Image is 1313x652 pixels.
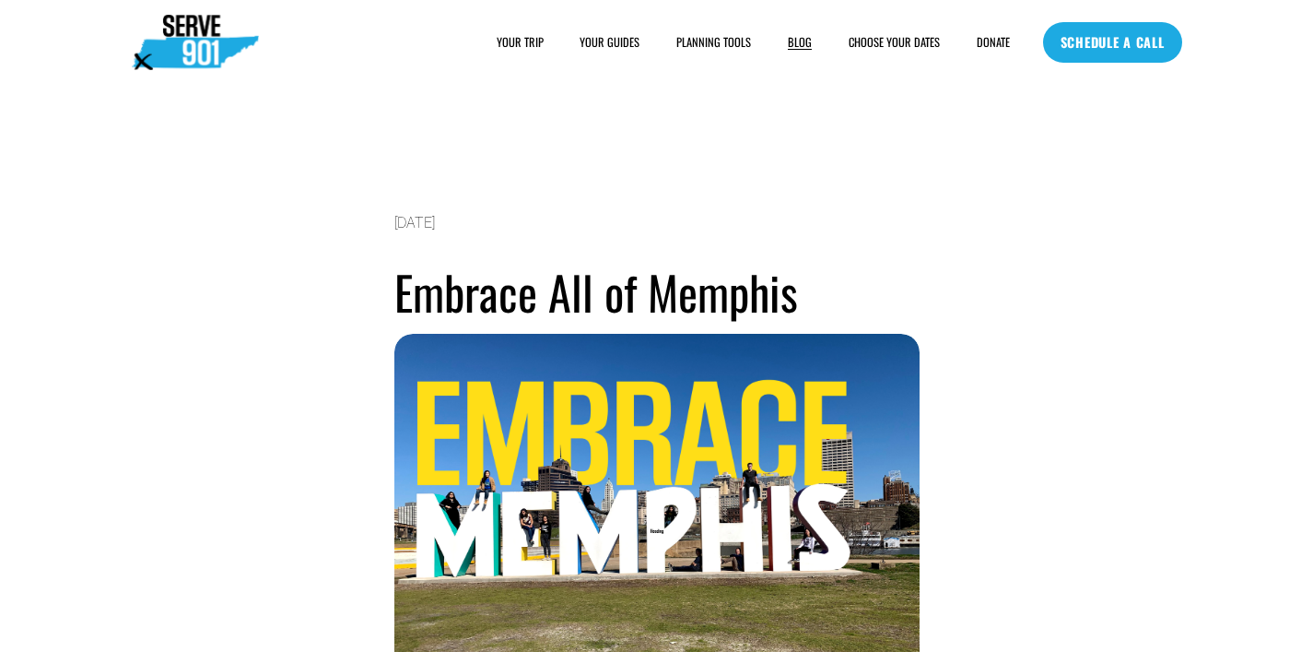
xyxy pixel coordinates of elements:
[132,15,259,70] img: Serve901
[394,214,436,231] span: [DATE]
[497,34,544,51] span: YOUR TRIP
[1043,22,1182,63] a: SCHEDULE A CALL
[676,34,751,51] span: PLANNING TOOLS
[580,33,639,52] a: YOUR GUIDES
[497,33,544,52] a: folder dropdown
[394,260,920,325] h1: Embrace All of Memphis
[849,33,940,52] a: CHOOSE YOUR DATES
[676,33,751,52] a: folder dropdown
[977,33,1010,52] a: DONATE
[788,33,812,52] a: BLOG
